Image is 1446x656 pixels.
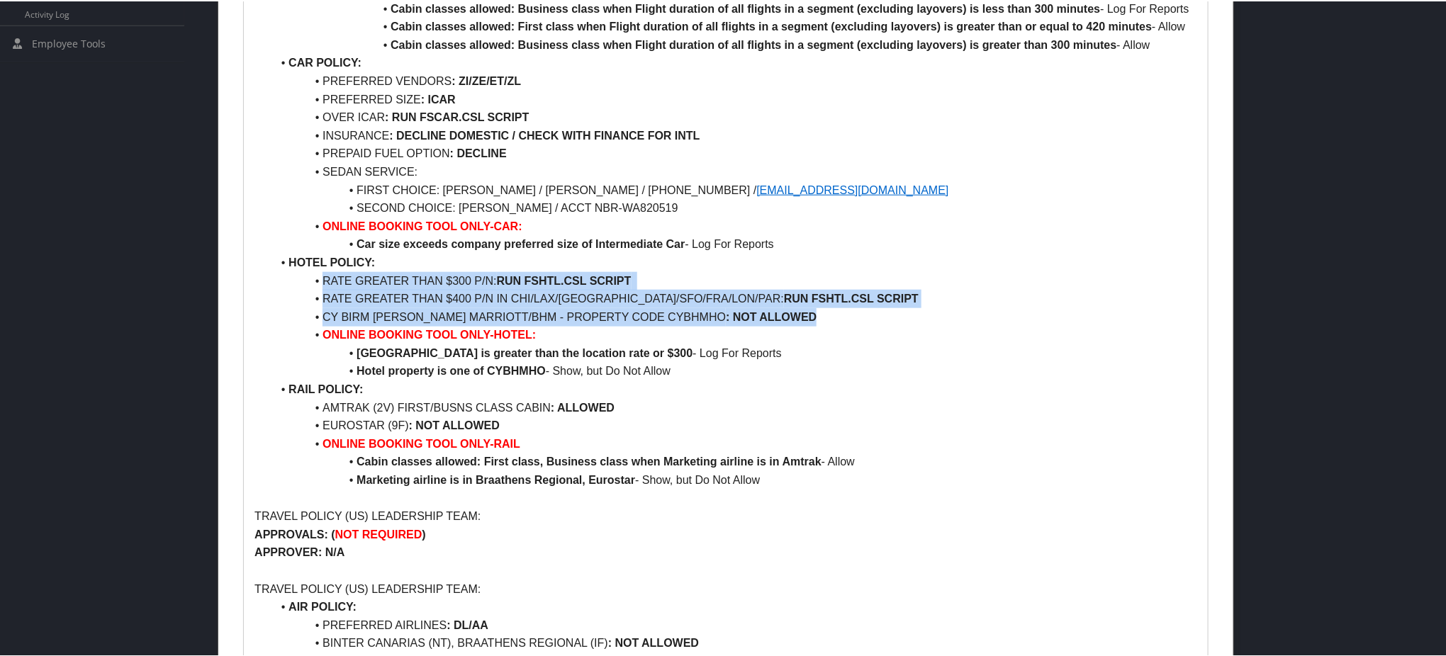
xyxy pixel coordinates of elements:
strong: RUN FSHTL.CSL SCRIPT [784,291,919,303]
li: BINTER CANARIAS (NT), BRAATHENS REGIONAL (IF) [271,633,1197,651]
li: - Show, but Do Not Allow [271,361,1197,379]
strong: Cabin classes allowed: Business class when Flight duration of all flights in a segment (excluding... [391,1,1100,13]
li: OVER ICAR [271,107,1197,125]
li: PREFERRED VENDORS [271,71,1197,89]
strong: : ALLOWED [551,400,615,412]
strong: APPROVALS: ( [254,527,335,539]
strong: Cabin classes allowed: Business class when Flight duration of all flights in a segment (excluding... [391,38,1116,50]
strong: Cabin classes allowed: First class, Business class when Marketing airline is in Amtrak [357,454,822,466]
strong: : [452,74,455,86]
strong: HOTEL POLICY: [288,255,375,267]
li: AMTRAK (2V) FIRST/BUSNS CLASS CABIN [271,397,1197,416]
li: SECOND CHOICE: [PERSON_NAME] / ACCT NBR-WA820519 [271,198,1197,216]
a: [EMAIL_ADDRESS][DOMAIN_NAME] [756,183,948,195]
li: - Allow [271,35,1197,53]
strong: : [389,128,393,140]
strong: : NOT ALLOWED [409,418,500,430]
strong: RAIL POLICY: [288,382,363,394]
li: - Log For Reports [271,343,1197,361]
li: PREFERRED SIZE [271,89,1197,108]
strong: ONLINE BOOKING TOOL ONLY-CAR: [323,219,522,231]
p: TRAVEL POLICY (US) LEADERSHIP TEAM: [254,506,1197,524]
strong: : ICAR [421,92,456,104]
li: CY BIRM [PERSON_NAME] MARRIOTT/BHM - PROPERTY CODE CYBHMHO [271,307,1197,325]
strong: AIR POLICY: [288,599,357,611]
strong: RUN FSHTL.CSL SCRIPT [497,273,632,285]
strong: ONLINE BOOKING TOOL ONLY-HOTEL: [323,327,536,339]
li: SEDAN SERVICE: [271,162,1197,180]
li: EUROSTAR (9F) [271,415,1197,434]
strong: NOT REQUIRED [335,527,422,539]
strong: ONLINE BOOKING TOOL ONLY-RAIL [323,436,520,448]
strong: : DECLINE [450,146,507,158]
strong: DECLINE DOMESTIC / CHECK WITH FINANCE FOR INTL [396,128,700,140]
strong: [GEOGRAPHIC_DATA] is greater than the location rate or $300 [357,346,693,358]
li: RATE GREATER THAN $400 P/N IN CHI/LAX/[GEOGRAPHIC_DATA]/SFO/FRA/LON/PAR: [271,288,1197,307]
strong: : NOT ALLOWED [726,310,817,322]
strong: Marketing airline is in Braathens Regional, Eurostar [357,473,635,485]
li: - Allow [271,451,1197,470]
strong: : RUN FSCAR.CSL SCRIPT [385,110,529,122]
li: FIRST CHOICE: [PERSON_NAME] / [PERSON_NAME] / [PHONE_NUMBER] / [271,180,1197,198]
li: PREPAID FUEL OPTION [271,143,1197,162]
li: - Log For Reports [271,234,1197,252]
li: - Allow [271,16,1197,35]
strong: : DL/AA [447,618,488,630]
strong: CAR POLICY: [288,55,361,67]
strong: : NOT ALLOWED [608,635,699,647]
strong: ) [422,527,425,539]
strong: APPROVER: N/A [254,545,344,557]
strong: Hotel property is one of CYBHMHO [357,363,546,375]
li: - Show, but Do Not Allow [271,470,1197,488]
p: TRAVEL POLICY (US) LEADERSHIP TEAM: [254,579,1197,597]
li: RATE GREATER THAN $300 P/N: [271,271,1197,289]
li: INSURANCE [271,125,1197,144]
li: PREFERRED AIRLINES [271,615,1197,633]
strong: ZI/ZE/ET/ZL [459,74,521,86]
strong: Car size exceeds company preferred size of Intermediate Car [357,237,685,249]
strong: Cabin classes allowed: First class when Flight duration of all flights in a segment (excluding la... [391,19,1152,31]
